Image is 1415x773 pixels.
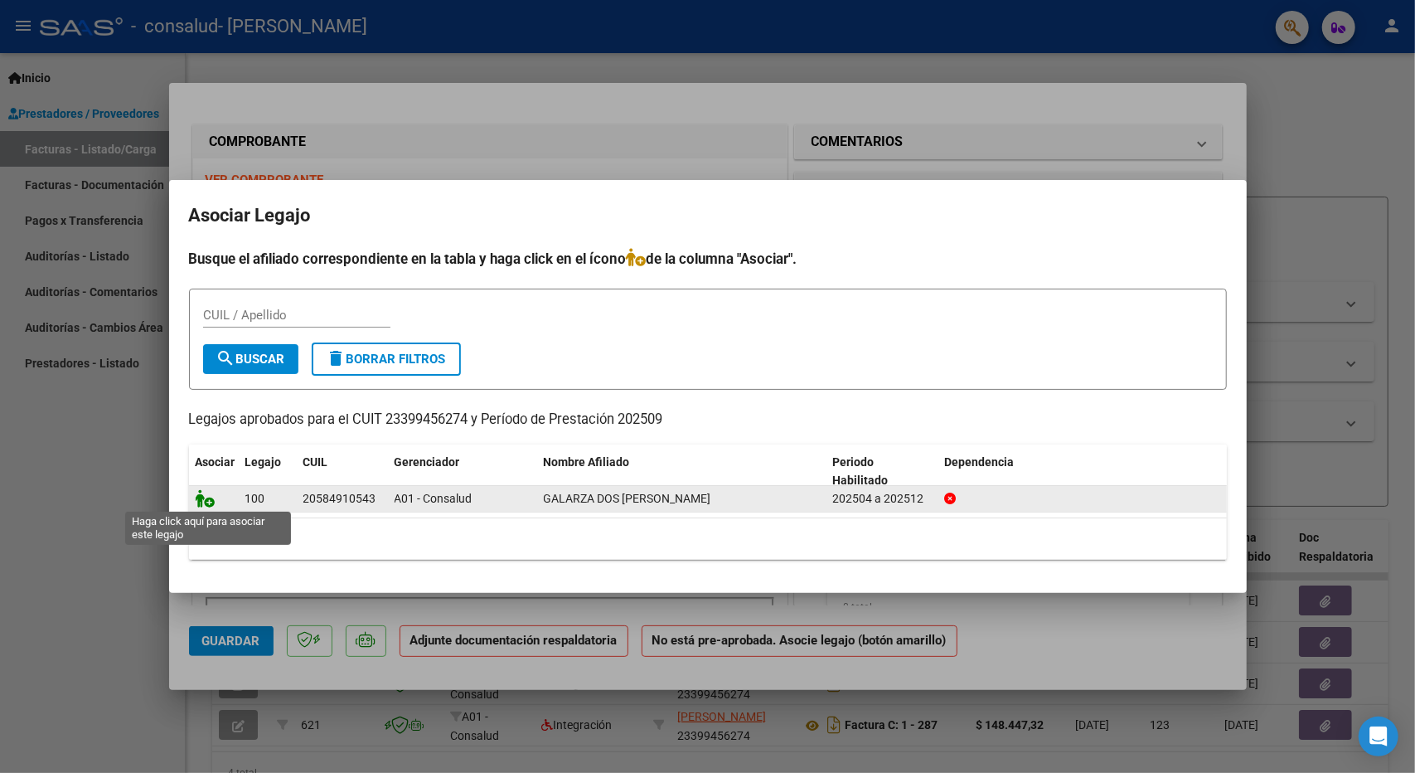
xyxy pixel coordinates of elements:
[189,248,1227,270] h4: Busque el afiliado correspondiente en la tabla y haga click en el ícono de la columna "Asociar".
[196,455,235,469] span: Asociar
[1359,717,1398,756] div: Open Intercom Messenger
[537,445,826,499] datatable-header-cell: Nombre Afiliado
[944,455,1014,469] span: Dependencia
[216,352,285,367] span: Buscar
[189,410,1227,430] p: Legajos aprobados para el CUIT 23399456274 y Período de Prestación 202509
[239,445,297,499] datatable-header-cell: Legajo
[544,455,630,469] span: Nombre Afiliado
[832,489,931,508] div: 202504 a 202512
[303,489,376,508] div: 20584910543
[297,445,388,499] datatable-header-cell: CUIL
[203,344,298,374] button: Buscar
[216,348,236,368] mat-icon: search
[938,445,1227,499] datatable-header-cell: Dependencia
[544,492,711,505] span: GALARZA DOS SANTOS MATEO ELIAN
[312,343,461,376] button: Borrar Filtros
[327,348,346,368] mat-icon: delete
[189,518,1227,560] div: 1 registros
[388,445,537,499] datatable-header-cell: Gerenciador
[189,200,1227,231] h2: Asociar Legajo
[303,455,328,469] span: CUIL
[189,445,239,499] datatable-header-cell: Asociar
[826,445,938,499] datatable-header-cell: Periodo Habilitado
[327,352,446,367] span: Borrar Filtros
[832,455,888,488] span: Periodo Habilitado
[395,455,460,469] span: Gerenciador
[395,492,472,505] span: A01 - Consalud
[245,455,282,469] span: Legajo
[245,492,265,505] span: 100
